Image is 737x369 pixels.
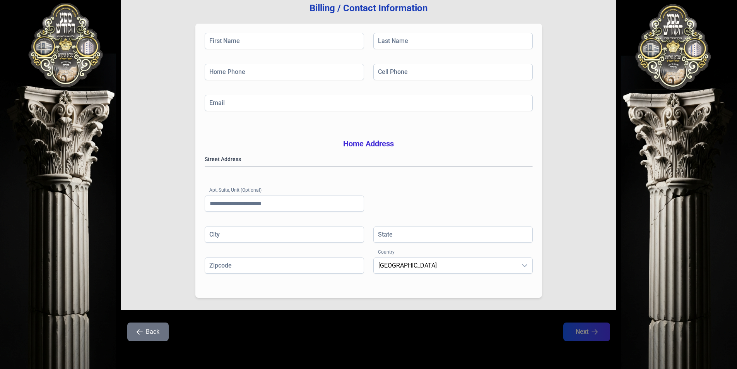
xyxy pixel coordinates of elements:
[205,138,533,149] h3: Home Address
[205,155,533,163] label: Street Address
[374,258,517,273] span: United States
[133,2,604,14] h3: Billing / Contact Information
[127,323,169,341] button: Back
[563,323,610,341] button: Next
[517,258,532,273] div: dropdown trigger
